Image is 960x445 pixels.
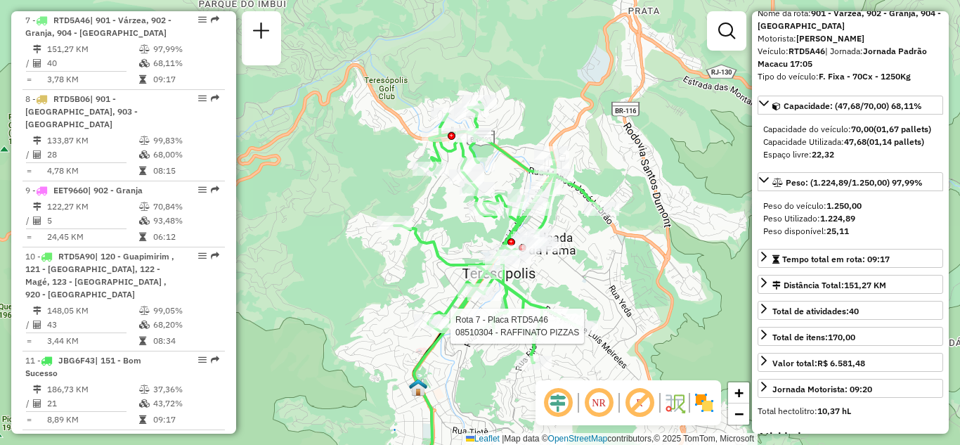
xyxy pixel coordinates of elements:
td: / [25,148,32,162]
a: Distância Total:151,27 KM [758,275,943,294]
td: 28 [46,148,138,162]
i: Tempo total em rota [139,415,146,424]
span: Tempo total em rota: 09:17 [782,254,890,264]
td: 08:34 [153,334,219,348]
i: Distância Total [33,385,41,394]
i: % de utilização do peso [139,202,150,211]
em: Opções [198,15,207,24]
span: 11 - [25,355,141,378]
td: 24,45 KM [46,230,138,244]
a: Capacidade: (47,68/70,00) 68,11% [758,96,943,115]
td: 4,78 KM [46,164,138,178]
a: Valor total:R$ 6.581,48 [758,353,943,372]
i: % de utilização do peso [139,307,150,315]
i: % de utilização do peso [139,136,150,145]
a: Peso: (1.224,89/1.250,00) 97,99% [758,172,943,191]
td: 68,11% [153,56,219,70]
div: Jornada Motorista: 09:20 [772,383,872,396]
i: % de utilização da cubagem [139,150,150,159]
img: Teresópolis [409,378,427,396]
span: | Jornada: [758,46,927,69]
span: − [734,405,744,423]
span: Peso: (1.224,89/1.250,00) 97,99% [786,177,923,188]
i: Distância Total [33,136,41,145]
i: % de utilização do peso [139,385,150,394]
strong: F. Fixa - 70Cx - 1250Kg [819,71,911,82]
td: = [25,164,32,178]
td: 186,73 KM [46,382,138,396]
i: Distância Total [33,202,41,211]
a: Zoom in [728,382,749,404]
td: 70,84% [153,200,219,214]
em: Rota exportada [211,186,219,194]
a: Total de atividades:40 [758,301,943,320]
strong: 22,32 [812,149,834,160]
i: Total de Atividades [33,59,41,67]
span: Capacidade: (47,68/70,00) 68,11% [784,101,922,111]
em: Rota exportada [211,15,219,24]
em: Opções [198,356,207,364]
td: 122,27 KM [46,200,138,214]
strong: (01,67 pallets) [874,124,931,134]
div: Capacidade Utilizada: [763,136,938,148]
a: Zoom out [728,404,749,425]
span: Exibir rótulo [623,386,656,420]
td: 3,44 KM [46,334,138,348]
strong: 10,37 hL [817,406,851,416]
span: + [734,384,744,401]
td: = [25,72,32,86]
td: 93,48% [153,214,219,228]
td: 3,78 KM [46,72,138,86]
td: 151,27 KM [46,42,138,56]
div: Capacidade: (47,68/70,00) 68,11% [758,117,943,167]
td: 99,83% [153,134,219,148]
a: Nova sessão e pesquisa [247,17,275,49]
a: Jornada Motorista: 09:20 [758,379,943,398]
td: = [25,334,32,348]
td: 40 [46,56,138,70]
strong: 47,68 [844,136,867,147]
span: Peso do veículo: [763,200,862,211]
td: 68,20% [153,318,219,332]
td: 148,05 KM [46,304,138,318]
span: Total de atividades: [772,306,859,316]
span: JBG6F43 [58,355,95,366]
td: / [25,214,32,228]
td: 09:17 [153,413,219,427]
div: Map data © contributors,© 2025 TomTom, Microsoft [462,433,758,445]
td: 8,89 KM [46,413,138,427]
div: Nome da rota: [758,7,943,32]
span: Ocultar NR [582,386,616,420]
strong: (01,14 pallets) [867,136,924,147]
i: Total de Atividades [33,321,41,329]
div: Total hectolitro: [758,405,943,418]
i: Total de Atividades [33,399,41,408]
a: Exibir filtros [713,17,741,45]
strong: 25,11 [826,226,849,236]
strong: 70,00 [851,124,874,134]
div: Valor total: [772,357,865,370]
td: 06:12 [153,230,219,244]
div: Capacidade do veículo: [763,123,938,136]
div: Espaço livre: [763,148,938,161]
strong: 40 [849,306,859,316]
td: 09:17 [153,72,219,86]
i: % de utilização do peso [139,45,150,53]
a: Tempo total em rota: 09:17 [758,249,943,268]
i: % de utilização da cubagem [139,399,150,408]
i: Total de Atividades [33,150,41,159]
strong: 1.250,00 [826,200,862,211]
td: 43 [46,318,138,332]
i: Tempo total em rota [139,75,146,84]
td: 97,99% [153,42,219,56]
td: 5 [46,214,138,228]
strong: 1.224,89 [820,213,855,224]
span: | 901 - Várzea, 902 - Granja, 904 - [GEOGRAPHIC_DATA] [25,15,171,38]
a: Total de itens:170,00 [758,327,943,346]
img: Fluxo de ruas [663,392,686,414]
div: Peso: (1.224,89/1.250,00) 97,99% [758,194,943,243]
td: 21 [46,396,138,411]
div: Veículo: [758,45,943,70]
span: 8 - [25,93,138,129]
a: Leaflet [466,434,500,444]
